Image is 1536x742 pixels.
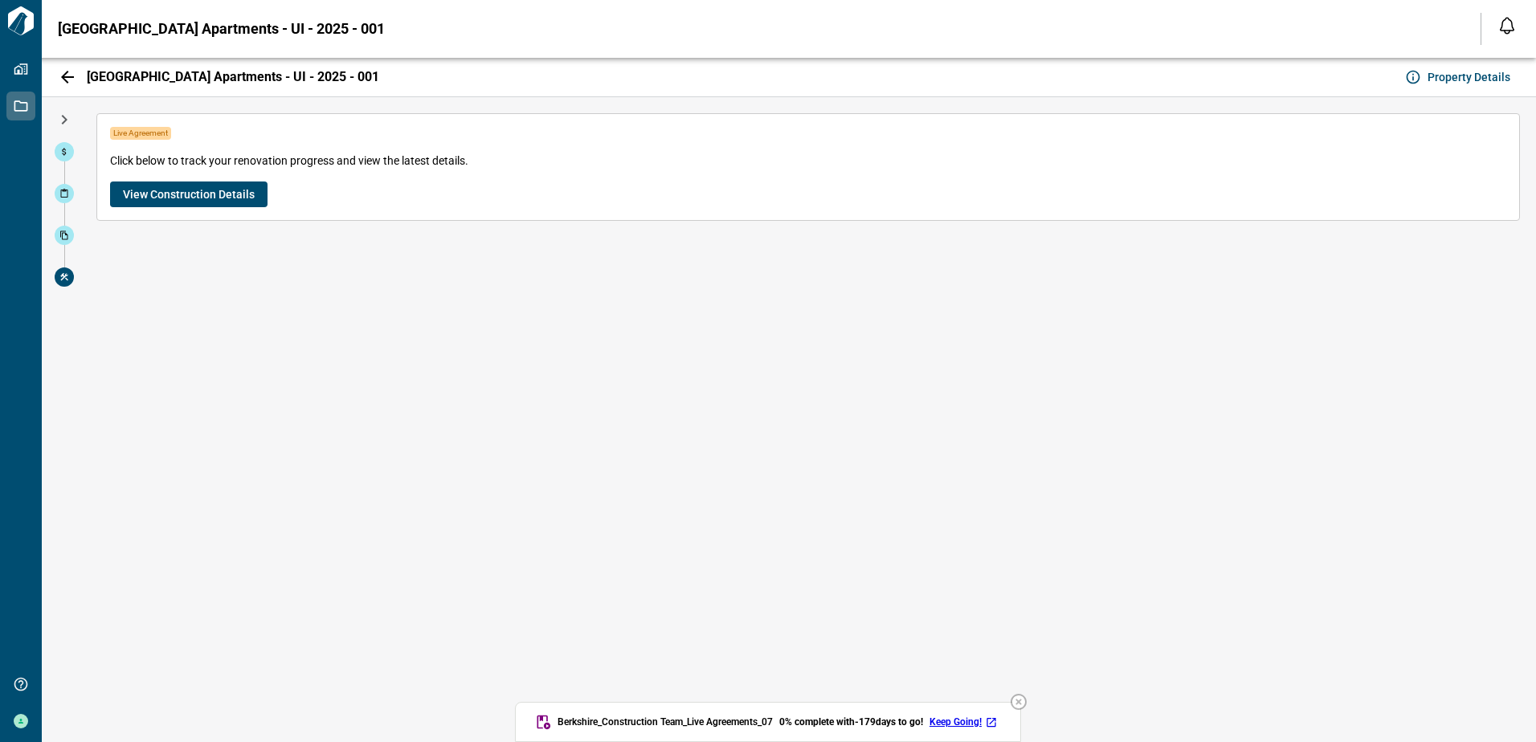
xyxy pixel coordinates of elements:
span: [GEOGRAPHIC_DATA] Apartments - UI - 2025 - 001 [87,69,379,85]
span: Berkshire_Construction Team_Live Agreements_07 [558,715,773,728]
button: Open notification feed [1494,13,1520,39]
button: Property Details [1402,64,1517,90]
span: 0 % complete with -179 days to go! [779,715,923,728]
a: Keep Going! [929,715,1001,728]
button: View Construction Details [110,181,268,207]
span: Property Details [1428,69,1510,85]
span: Live Agreement [110,127,171,140]
span: [GEOGRAPHIC_DATA] Apartments - UI - 2025 - 001 [58,21,385,37]
span: Click below to track your renovation progress and view the latest details. [110,153,468,169]
span: View Construction Details [123,186,255,202]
